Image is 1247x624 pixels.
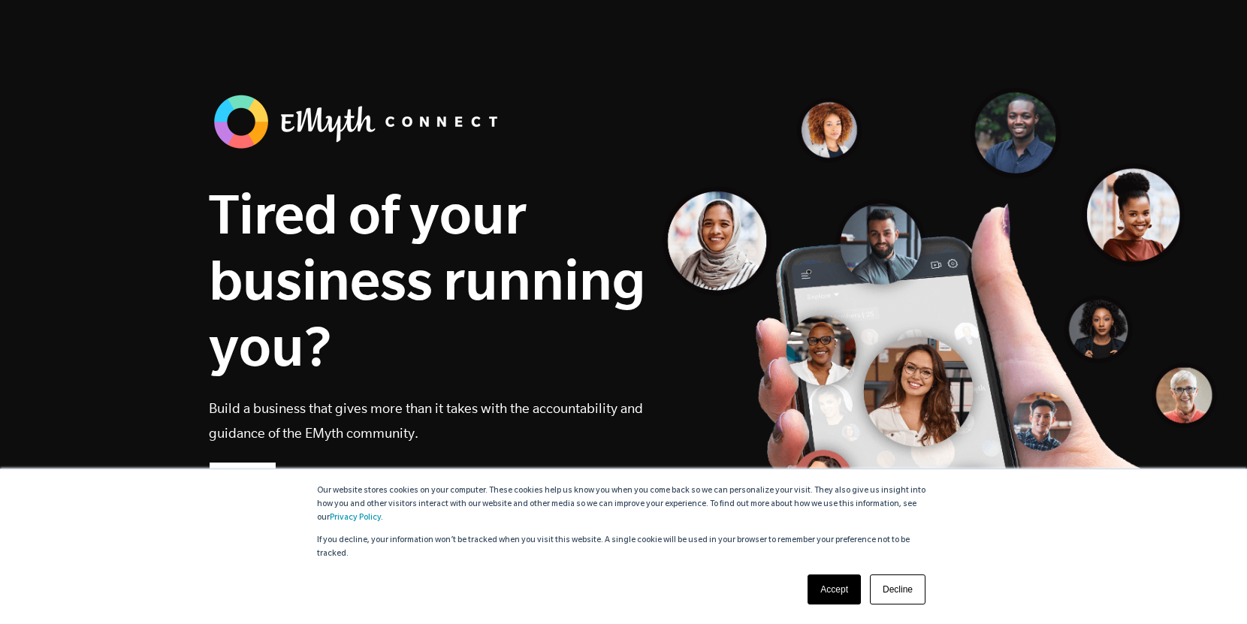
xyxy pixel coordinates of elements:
a: Decline [870,574,925,604]
a: Accept [808,574,861,604]
a: Join us [209,462,276,498]
img: banner_logo [209,90,509,153]
p: Our website stores cookies on your computer. These cookies help us know you when you come back so... [317,484,930,525]
h1: Tired of your business running you? [209,180,646,378]
p: If you decline, your information won’t be tracked when you visit this website. A single cookie wi... [317,534,930,561]
a: Privacy Policy [330,514,381,523]
p: Build a business that gives more than it takes with the accountability and guidance of the EMyth ... [209,396,646,445]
